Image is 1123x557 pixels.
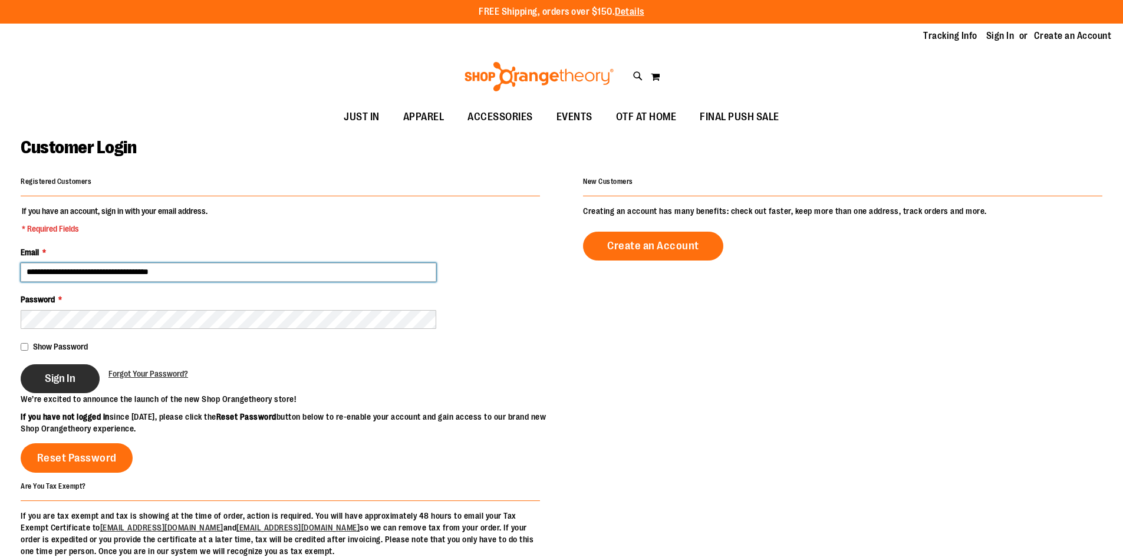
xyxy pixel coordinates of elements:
span: OTF AT HOME [616,104,677,130]
a: Create an Account [1034,29,1112,42]
p: FREE Shipping, orders over $150. [479,5,644,19]
a: OTF AT HOME [604,104,689,131]
span: ACCESSORIES [467,104,533,130]
p: We’re excited to announce the launch of the new Shop Orangetheory store! [21,393,562,405]
span: APPAREL [403,104,444,130]
a: FINAL PUSH SALE [688,104,791,131]
a: [EMAIL_ADDRESS][DOMAIN_NAME] [100,523,223,532]
a: Create an Account [583,232,723,261]
p: Creating an account has many benefits: check out faster, keep more than one address, track orders... [583,205,1102,217]
a: Tracking Info [923,29,977,42]
p: If you are tax exempt and tax is showing at the time of order, action is required. You will have ... [21,510,540,557]
span: Create an Account [607,239,699,252]
strong: Are You Tax Exempt? [21,482,86,490]
a: Forgot Your Password? [108,368,188,380]
a: JUST IN [332,104,391,131]
a: APPAREL [391,104,456,131]
span: Password [21,295,55,304]
strong: Registered Customers [21,177,91,186]
a: Sign In [986,29,1015,42]
legend: If you have an account, sign in with your email address. [21,205,209,235]
span: Email [21,248,39,257]
p: since [DATE], please click the button below to re-enable your account and gain access to our bran... [21,411,562,434]
span: JUST IN [344,104,380,130]
button: Sign In [21,364,100,393]
span: Sign In [45,372,75,385]
span: Reset Password [37,451,117,464]
span: Forgot Your Password? [108,369,188,378]
a: [EMAIL_ADDRESS][DOMAIN_NAME] [236,523,360,532]
span: Customer Login [21,137,136,157]
a: EVENTS [545,104,604,131]
strong: Reset Password [216,412,276,421]
a: Details [615,6,644,17]
span: Show Password [33,342,88,351]
a: Reset Password [21,443,133,473]
strong: If you have not logged in [21,412,110,421]
span: EVENTS [556,104,592,130]
span: * Required Fields [22,223,208,235]
span: FINAL PUSH SALE [700,104,779,130]
a: ACCESSORIES [456,104,545,131]
img: Shop Orangetheory [463,62,615,91]
strong: New Customers [583,177,633,186]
